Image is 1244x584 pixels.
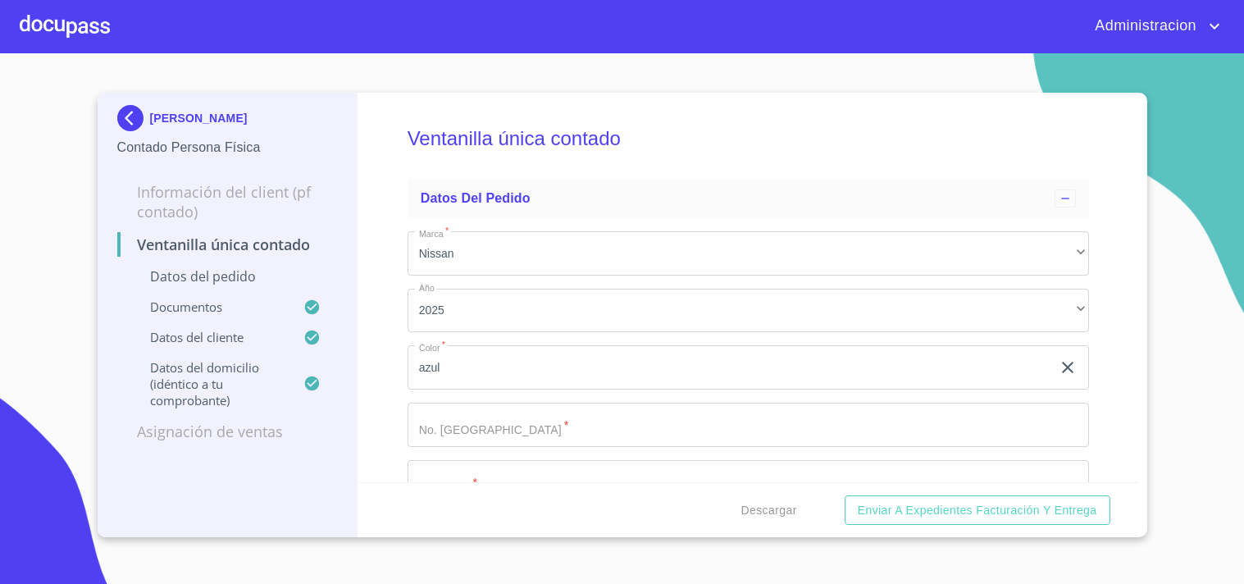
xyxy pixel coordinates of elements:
[735,495,804,526] button: Descargar
[117,235,338,254] p: Ventanilla única contado
[117,359,304,408] p: Datos del domicilio (idéntico a tu comprobante)
[408,179,1089,218] div: Datos del pedido
[421,191,531,205] span: Datos del pedido
[117,267,338,285] p: Datos del pedido
[117,105,150,131] img: Docupass spot blue
[150,112,248,125] p: [PERSON_NAME]
[117,138,338,157] p: Contado Persona Física
[1058,358,1078,377] button: clear input
[741,500,797,521] span: Descargar
[408,105,1089,172] h5: Ventanilla única contado
[117,299,304,315] p: Documentos
[1082,13,1205,39] span: Administracion
[117,422,338,441] p: Asignación de Ventas
[408,231,1089,276] div: Nissan
[1082,13,1224,39] button: account of current user
[117,105,338,138] div: [PERSON_NAME]
[117,329,304,345] p: Datos del cliente
[117,182,338,221] p: Información del Client (PF contado)
[408,289,1089,333] div: 2025
[845,495,1110,526] button: Enviar a Expedientes Facturación y Entrega
[858,500,1097,521] span: Enviar a Expedientes Facturación y Entrega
